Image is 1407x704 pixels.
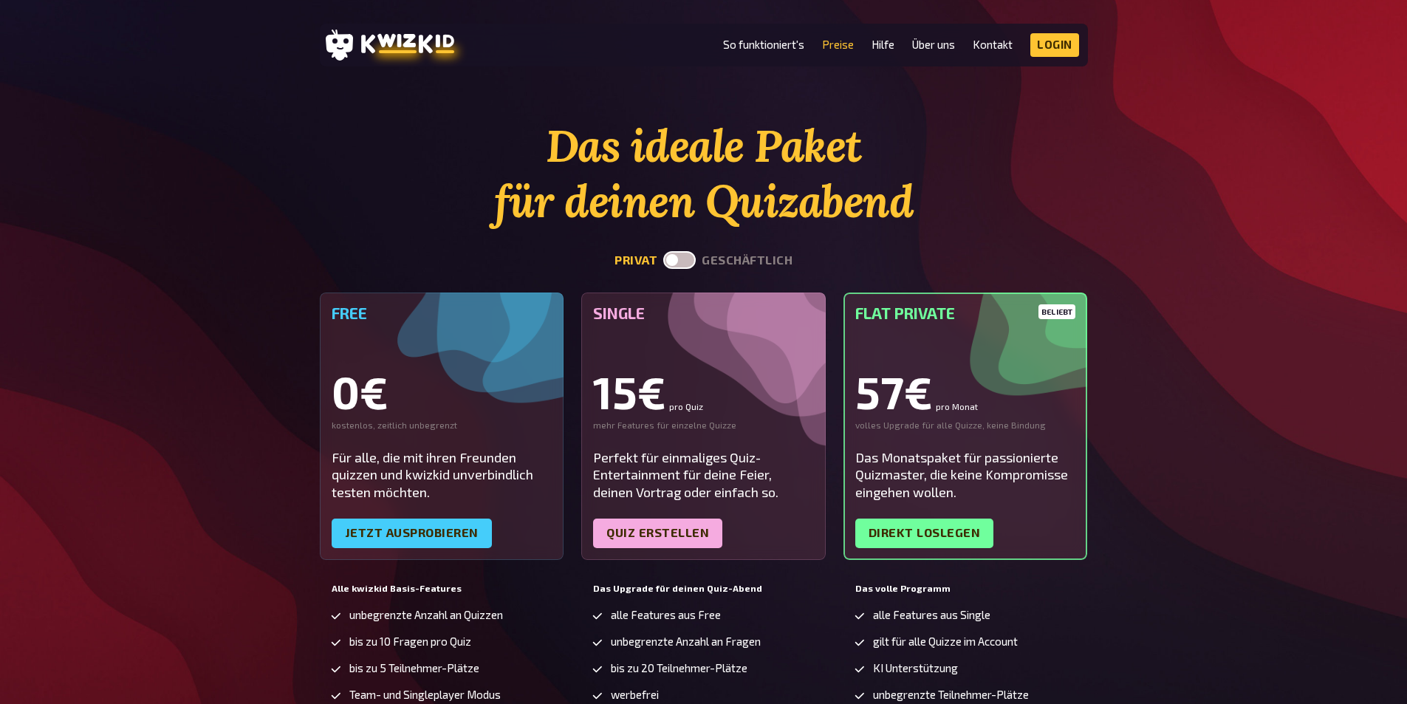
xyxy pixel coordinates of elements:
div: Für alle, die mit ihren Freunden quizzen und kwizkid unverbindlich testen möchten. [332,449,552,501]
span: bis zu 20 Teilnehmer-Plätze [611,662,747,674]
a: So funktioniert's [723,38,804,51]
span: unbegrenzte Teilnehmer-Plätze [873,688,1029,701]
a: Über uns [912,38,955,51]
span: werbefrei [611,688,659,701]
h5: Single [593,304,814,322]
span: bis zu 5 Teilnehmer-Plätze [349,662,479,674]
h5: Flat Private [855,304,1076,322]
a: Hilfe [872,38,894,51]
button: privat [615,253,657,267]
a: Jetzt ausprobieren [332,519,492,548]
div: 0€ [332,369,552,414]
span: bis zu 10 Fragen pro Quiz [349,635,471,648]
a: Preise [822,38,854,51]
button: geschäftlich [702,253,792,267]
span: KI Unterstützung [873,662,958,674]
div: Perfekt für einmaliges Quiz-Entertainment für deine Feier, deinen Vortrag oder einfach so. [593,449,814,501]
span: unbegrenzte Anzahl an Quizzen [349,609,503,621]
a: Login [1030,33,1079,57]
span: alle Features aus Single [873,609,990,621]
div: 15€ [593,369,814,414]
h1: Das ideale Paket für deinen Quizabend [320,118,1088,229]
h5: Das Upgrade für deinen Quiz-Abend [593,584,814,594]
a: Kontakt [973,38,1013,51]
span: gilt für alle Quizze im Account [873,635,1018,648]
h5: Alle kwizkid Basis-Features [332,584,552,594]
h5: Das volle Programm [855,584,1076,594]
small: pro Quiz [669,402,703,411]
span: unbegrenzte Anzahl an Fragen [611,635,761,648]
div: Das Monatspaket für passionierte Quizmaster, die keine Kompromisse eingehen wollen. [855,449,1076,501]
div: kostenlos, zeitlich unbegrenzt [332,420,552,431]
a: Direkt loslegen [855,519,994,548]
div: 57€ [855,369,1076,414]
span: Team- und Singleplayer Modus [349,688,501,701]
span: alle Features aus Free [611,609,721,621]
small: pro Monat [936,402,978,411]
div: mehr Features für einzelne Quizze [593,420,814,431]
a: Quiz erstellen [593,519,722,548]
div: volles Upgrade für alle Quizze, keine Bindung [855,420,1076,431]
h5: Free [332,304,552,322]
